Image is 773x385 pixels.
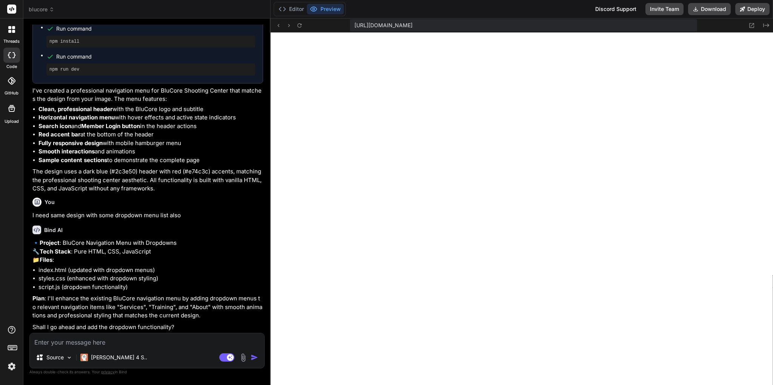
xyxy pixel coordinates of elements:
img: icon [251,354,258,361]
h6: You [45,198,55,206]
strong: Tech Stack [40,248,71,255]
li: at the bottom of the header [38,130,263,139]
button: Invite Team [645,3,684,15]
li: with the BluCore logo and subtitle [38,105,263,114]
img: attachment [239,353,248,362]
p: The design uses a dark blue (#2c3e50) header with red (#e74c3c) accents, matching the professiona... [32,167,263,193]
p: Source [46,354,64,361]
label: threads [3,38,20,45]
span: blucore [29,6,54,13]
label: code [6,63,17,70]
pre: npm run dev [49,66,252,73]
li: to demonstrate the complete page [38,156,263,165]
label: Upload [5,118,19,125]
button: Download [688,3,731,15]
li: index.html (updated with dropdown menus) [38,266,263,275]
p: I've created a professional navigation menu for BluCore Shooting Center that matches the design f... [32,87,263,104]
p: Shall I go ahead and add the dropdown functionality? [32,323,263,332]
strong: Plan [32,295,45,302]
li: with hover effects and active state indicators [38,113,263,122]
li: and animations [38,147,263,156]
span: Run command [56,53,255,60]
pre: npm install [49,39,252,45]
li: styles.css (enhanced with dropdown styling) [38,274,263,283]
span: [URL][DOMAIN_NAME] [354,22,413,29]
span: Run command [56,25,255,32]
strong: Smooth interactions [38,148,95,155]
strong: Files [40,256,52,263]
p: I need same design with some dropdown menu list also [32,211,263,220]
p: Always double-check its answers. Your in Bind [29,368,265,376]
strong: Project [40,239,60,246]
p: : I'll enhance the existing BluCore navigation menu by adding dropdown menus to relevant navigati... [32,294,263,320]
span: privacy [101,370,115,374]
div: Discord Support [591,3,641,15]
li: and in the header actions [38,122,263,131]
strong: Horizontal navigation menu [38,114,115,121]
button: Preview [307,4,344,14]
button: Editor [276,4,307,14]
strong: Red accent bar [38,131,80,138]
p: 🔹 : BluCore Navigation Menu with Dropdowns 🔧 : Pure HTML, CSS, JavaScript 📁 : [32,239,263,264]
img: settings [5,360,18,373]
img: Pick Models [66,354,72,361]
label: GitHub [5,90,18,96]
button: Deploy [735,3,770,15]
iframe: Preview [271,32,773,385]
strong: Sample content sections [38,156,107,164]
p: [PERSON_NAME] 4 S.. [91,354,147,361]
strong: Fully responsive design [38,139,103,147]
strong: Member Login button [81,122,140,130]
strong: Clean, professional header [38,105,112,113]
li: with mobile hamburger menu [38,139,263,148]
li: script.js (dropdown functionality) [38,283,263,292]
h6: Bind AI [44,226,63,234]
strong: Search icon [38,122,71,130]
img: Claude 4 Sonnet [80,354,88,361]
